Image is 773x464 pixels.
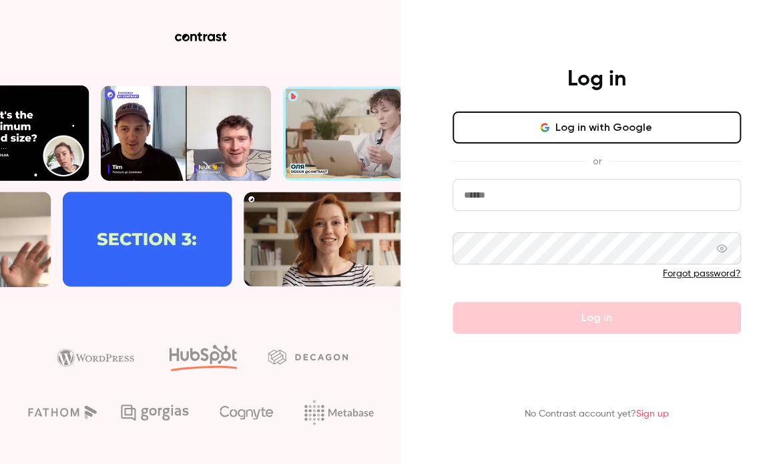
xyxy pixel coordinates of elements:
[525,407,669,421] p: No Contrast account yet?
[663,269,741,278] a: Forgot password?
[586,154,608,168] span: or
[268,349,348,364] img: decagon
[636,409,669,419] a: Sign up
[453,111,741,144] button: Log in with Google
[567,66,626,93] h4: Log in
